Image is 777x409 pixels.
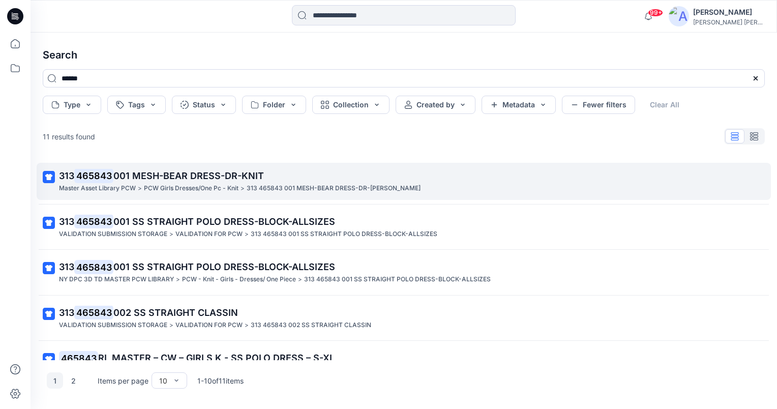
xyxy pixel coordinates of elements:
[242,96,306,114] button: Folder
[113,261,335,272] span: 001 SS STRAIGHT POLO DRESS-BLOCK-ALLSIZES
[98,353,335,363] span: RL MASTER – CW – GIRLS K - SS POLO DRESS – S-XL
[144,183,238,194] p: PCW Girls Dresses/One Pc - Knit
[37,345,771,382] a: 465843RL MASTER – CW – GIRLS K - SS POLO DRESS – S-XLNY DPC 3D TD MASTER PCW LIBRARY>PCW - Knit -...
[172,96,236,114] button: Status
[693,18,764,26] div: [PERSON_NAME] [PERSON_NAME]
[175,229,243,240] p: VALIDATION FOR PCW
[562,96,635,114] button: Fewer filters
[37,163,771,200] a: 313465843001 MESH-BEAR DRESS-DR-KNITMaster Asset Library PCW>PCW Girls Dresses/One Pc - Knit>313 ...
[197,375,244,386] p: 1 - 10 of 11 items
[669,6,689,26] img: avatar
[74,260,113,274] mark: 465843
[59,261,74,272] span: 313
[182,274,296,285] p: PCW - Knit - Girls - Dresses/ One Piece
[159,375,167,386] div: 10
[245,320,249,331] p: >
[59,216,74,227] span: 313
[251,229,437,240] p: 313 465843 001 SS STRAIGHT POLO DRESS-BLOCK-ALLSIZES
[59,170,74,181] span: 313
[43,131,95,142] p: 11 results found
[74,168,113,183] mark: 465843
[59,274,174,285] p: NY DPC 3D TD MASTER PCW LIBRARY
[312,96,390,114] button: Collection
[693,6,764,18] div: [PERSON_NAME]
[74,305,113,319] mark: 465843
[113,216,335,227] span: 001 SS STRAIGHT POLO DRESS-BLOCK-ALLSIZES
[169,320,173,331] p: >
[37,209,771,246] a: 313465843001 SS STRAIGHT POLO DRESS-BLOCK-ALLSIZESVALIDATION SUBMISSION STORAGE>VALIDATION FOR PC...
[113,307,238,318] span: 002 SS STRAIGHT CLASSIN
[74,214,113,228] mark: 465843
[251,320,371,331] p: 313 465843 002 SS STRAIGHT CLASSIN
[43,96,101,114] button: Type
[247,183,421,194] p: 313 465843 001 MESH-BEAR DRESS-DR-KNIT
[113,170,264,181] span: 001 MESH-BEAR DRESS-DR-KNIT
[59,307,74,318] span: 313
[59,351,98,365] mark: 465843
[482,96,556,114] button: Metadata
[59,320,167,331] p: VALIDATION SUBMISSION STORAGE
[138,183,142,194] p: >
[396,96,475,114] button: Created by
[648,9,663,17] span: 99+
[47,372,63,389] button: 1
[241,183,245,194] p: >
[35,41,773,69] h4: Search
[176,274,180,285] p: >
[245,229,249,240] p: >
[107,96,166,114] button: Tags
[65,372,81,389] button: 2
[304,274,491,285] p: 313 465843 001 SS STRAIGHT POLO DRESS-BLOCK-ALLSIZES
[59,183,136,194] p: Master Asset Library PCW
[37,254,771,291] a: 313465843001 SS STRAIGHT POLO DRESS-BLOCK-ALLSIZESNY DPC 3D TD MASTER PCW LIBRARY>PCW - Knit - Gi...
[37,300,771,337] a: 313465843002 SS STRAIGHT CLASSINVALIDATION SUBMISSION STORAGE>VALIDATION FOR PCW>313 465843 002 S...
[98,375,148,386] p: Items per page
[298,274,302,285] p: >
[59,229,167,240] p: VALIDATION SUBMISSION STORAGE
[169,229,173,240] p: >
[175,320,243,331] p: VALIDATION FOR PCW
